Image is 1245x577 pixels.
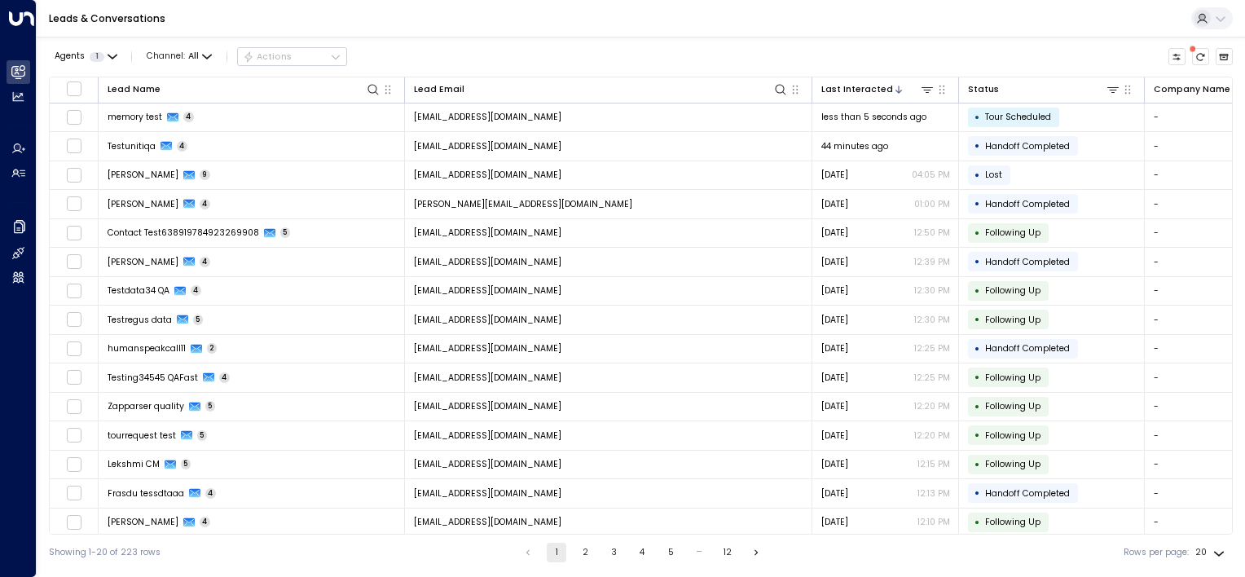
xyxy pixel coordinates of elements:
span: testingqacrm34545@yahoo.com [414,372,561,384]
span: Yesterday [821,429,848,442]
span: 4 [191,285,202,296]
span: Toggle select row [66,109,81,125]
div: • [974,107,980,128]
div: • [974,338,980,359]
span: Toggle select all [66,81,81,96]
span: Yesterday [821,487,848,500]
div: • [974,512,980,533]
span: qavvasilyeva@gmail.com [414,516,561,528]
span: Toggle select row [66,341,81,356]
span: Channel: [142,48,217,65]
span: All [188,51,199,61]
button: Agents1 [49,48,121,65]
span: Toggle select row [66,456,81,472]
span: less than 5 seconds ago [821,111,926,123]
span: There are new threads available. Refresh the grid to view the latest updates. [1192,48,1210,66]
button: Go to page 5 [661,543,680,562]
span: tourrequest45@yahoo.com [414,429,561,442]
p: 12:50 PM [914,227,950,239]
span: Following Up [985,284,1040,297]
div: • [974,425,980,446]
p: 12:20 PM [914,400,950,412]
span: Tour Scheduled [985,111,1051,123]
div: Lead Email [414,82,464,97]
span: Following Up [985,372,1040,384]
span: Toggle select row [66,486,81,501]
p: 04:05 PM [912,169,950,181]
span: Yesterday [821,314,848,326]
span: Toggle select row [66,399,81,414]
span: Yesterday [821,198,848,210]
span: Yesterday [821,342,848,355]
p: 01:00 PM [914,198,950,210]
span: Toggle select row [66,428,81,443]
div: Last Interacted [821,82,893,97]
span: Yesterday [821,169,848,181]
span: tourcallbackpur444@proton.me [414,256,561,268]
span: 1 [90,52,104,62]
span: John Doe [108,256,178,268]
div: • [974,482,980,504]
p: 12:20 PM [914,429,950,442]
div: Showing 1-20 of 223 rows [49,546,161,559]
div: … [689,543,709,562]
span: sajna8256@gmail.com [414,487,561,500]
span: Yesterday [821,516,848,528]
div: • [974,222,980,244]
span: Toggle select row [66,225,81,240]
span: Following Up [985,429,1040,442]
span: Toggle select row [66,196,81,212]
span: Contact.Test638919784923269908@mailinator.com [414,227,561,239]
span: Handoff Completed [985,487,1070,500]
span: humanspeakcall11 [108,342,186,355]
span: Following Up [985,314,1040,326]
span: Handoff Completed [985,342,1070,355]
span: testdata34@proton.me [414,284,561,297]
span: 4 [219,372,231,383]
span: Toggle select row [66,139,81,154]
span: Toggle select row [66,283,81,298]
div: Lead Email [414,81,789,97]
button: page 1 [547,543,566,562]
span: humanspeakcall11@proton.me [414,342,561,355]
div: • [974,367,980,388]
span: Vasilyeva [108,516,178,528]
span: Daniel Vaca [108,169,178,181]
span: Following Up [985,458,1040,470]
button: Archived Leads [1216,48,1234,66]
span: Following Up [985,227,1040,239]
span: memorytestai67@yahoo.com [414,111,561,123]
span: Yesterday [821,400,848,412]
div: Last Interacted [821,81,935,97]
span: 5 [181,459,191,469]
span: 4 [205,488,217,499]
span: Frasdu tessdtaaa [108,487,184,500]
span: zapparser67@yahoo.com [414,400,561,412]
span: Handoff Completed [985,140,1070,152]
span: 2 [207,343,218,354]
button: Go to page 2 [575,543,595,562]
span: 5 [205,401,216,412]
span: 5 [197,430,208,441]
span: Lost [985,169,1002,181]
span: Toggle select row [66,254,81,270]
p: 12:15 PM [917,458,950,470]
span: Zapparser quality [108,400,184,412]
span: Testing34545 QAFast [108,372,198,384]
span: Yesterday [821,256,848,268]
button: Actions [237,47,347,67]
span: 44 minutes ago [821,140,888,152]
span: Lekshmi CM [108,458,160,470]
p: 12:30 PM [914,284,950,297]
a: Leads & Conversations [49,11,165,25]
span: Following Up [985,400,1040,412]
span: Yesterday [821,284,848,297]
span: Handoff Completed [985,256,1070,268]
span: 4 [200,199,211,209]
p: 12:39 PM [914,256,950,268]
span: Testdata34 QA [108,284,169,297]
span: turok3000+test4@gmail.com [414,169,561,181]
span: testtoday12sep@yahoo.com [414,458,561,470]
span: Testunitiqa [108,140,156,152]
p: 12:30 PM [914,314,950,326]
